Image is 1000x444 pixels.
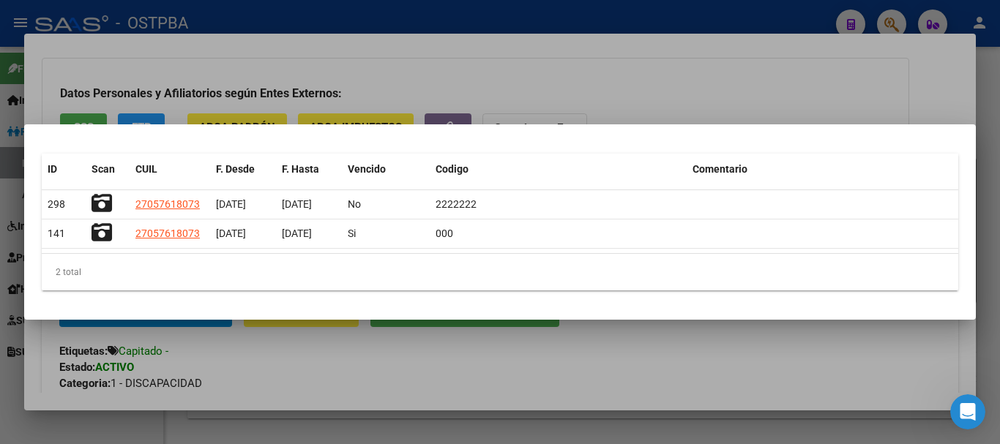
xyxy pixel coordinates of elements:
[135,198,200,210] span: 27057618073
[42,254,958,290] div: 2 total
[348,163,386,175] span: Vencido
[216,198,246,210] span: [DATE]
[216,227,246,239] span: [DATE]
[216,163,255,175] span: F. Desde
[348,227,356,239] span: Si
[687,154,958,185] datatable-header-cell: Comentario
[436,227,453,239] span: 000
[130,154,210,185] datatable-header-cell: CUIL
[436,198,477,210] span: 2222222
[430,154,687,185] datatable-header-cell: Codigo
[210,154,276,185] datatable-header-cell: F. Desde
[282,227,312,239] span: [DATE]
[282,163,319,175] span: F. Hasta
[276,154,342,185] datatable-header-cell: F. Hasta
[48,227,65,239] span: 141
[48,163,57,175] span: ID
[86,154,130,185] datatable-header-cell: Scan
[135,227,200,239] span: 27057618073
[342,154,430,185] datatable-header-cell: Vencido
[135,163,157,175] span: CUIL
[282,198,312,210] span: [DATE]
[48,198,65,210] span: 298
[42,154,86,185] datatable-header-cell: ID
[693,163,747,175] span: Comentario
[950,394,985,429] iframe: Intercom live chat
[436,163,469,175] span: Codigo
[92,163,115,175] span: Scan
[348,198,361,210] span: No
